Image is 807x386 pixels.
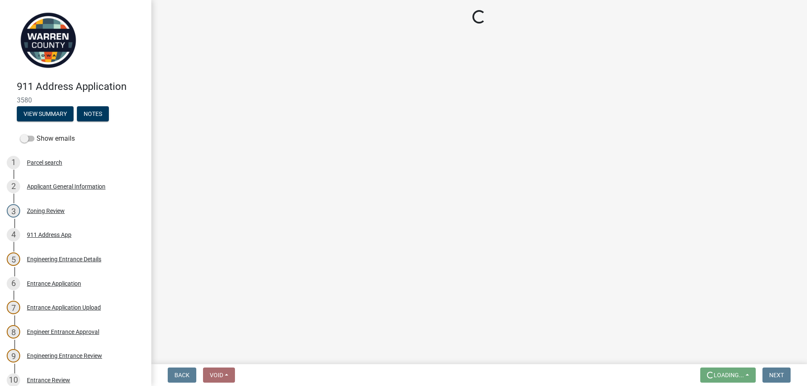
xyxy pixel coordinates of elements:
[700,368,756,383] button: Loading...
[203,368,235,383] button: Void
[27,232,71,238] div: 911 Address App
[7,325,20,339] div: 8
[27,353,102,359] div: Engineering Entrance Review
[27,329,99,335] div: Engineer Entrance Approval
[769,372,784,378] span: Next
[27,281,81,286] div: Entrance Application
[168,368,196,383] button: Back
[7,349,20,362] div: 9
[27,377,70,383] div: Entrance Review
[17,9,80,72] img: Warren County, Iowa
[17,81,145,93] h4: 911 Address Application
[27,184,105,189] div: Applicant General Information
[17,111,74,118] wm-modal-confirm: Summary
[7,204,20,218] div: 3
[7,301,20,314] div: 7
[27,256,101,262] div: Engineering Entrance Details
[27,305,101,310] div: Entrance Application Upload
[17,106,74,121] button: View Summary
[762,368,791,383] button: Next
[7,277,20,290] div: 6
[27,208,65,214] div: Zoning Review
[20,134,75,144] label: Show emails
[17,96,134,104] span: 3580
[7,156,20,169] div: 1
[77,111,109,118] wm-modal-confirm: Notes
[7,252,20,266] div: 5
[210,372,223,378] span: Void
[174,372,190,378] span: Back
[27,160,62,165] div: Parcel search
[7,228,20,242] div: 4
[714,372,744,378] span: Loading...
[7,180,20,193] div: 2
[77,106,109,121] button: Notes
